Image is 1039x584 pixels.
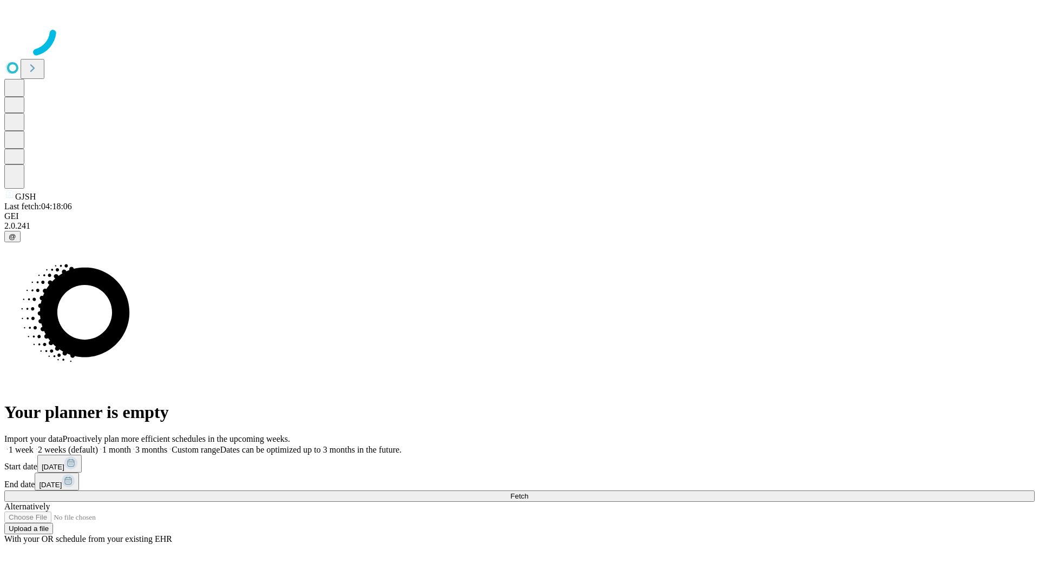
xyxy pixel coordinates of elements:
[4,534,172,543] span: With your OR schedule from your existing EHR
[4,502,50,511] span: Alternatively
[4,211,1035,221] div: GEI
[4,402,1035,422] h1: Your planner is empty
[4,490,1035,502] button: Fetch
[15,192,36,201] span: GJSH
[510,492,528,500] span: Fetch
[4,523,53,534] button: Upload a file
[4,221,1035,231] div: 2.0.241
[4,202,72,211] span: Last fetch: 04:18:06
[4,231,21,242] button: @
[39,481,62,489] span: [DATE]
[4,455,1035,473] div: Start date
[4,434,63,443] span: Import your data
[37,455,82,473] button: [DATE]
[38,445,98,454] span: 2 weeks (default)
[42,463,64,471] span: [DATE]
[135,445,167,454] span: 3 months
[102,445,131,454] span: 1 month
[172,445,220,454] span: Custom range
[220,445,402,454] span: Dates can be optimized up to 3 months in the future.
[4,473,1035,490] div: End date
[9,445,34,454] span: 1 week
[35,473,79,490] button: [DATE]
[9,233,16,241] span: @
[63,434,290,443] span: Proactively plan more efficient schedules in the upcoming weeks.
